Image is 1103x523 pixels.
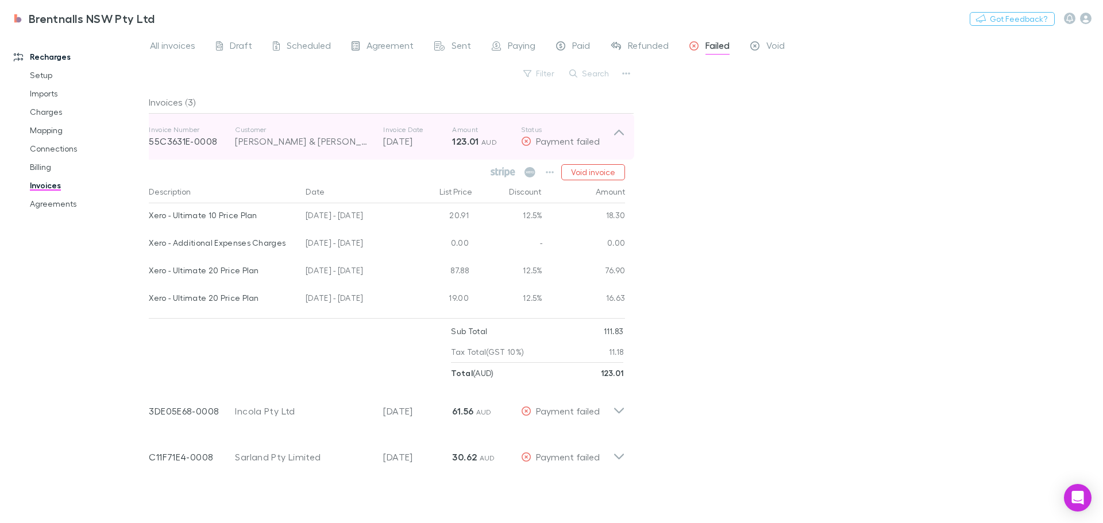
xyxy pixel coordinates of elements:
[404,286,473,313] div: 19.00
[451,342,524,362] p: Tax Total (GST 10%)
[149,125,235,134] p: Invoice Number
[609,342,624,362] p: 11.18
[235,404,372,418] div: Incola Pty Ltd
[572,40,590,55] span: Paid
[149,286,296,310] div: Xero - Ultimate 20 Price Plan
[301,258,404,286] div: [DATE] - [DATE]
[235,134,372,148] div: [PERSON_NAME] & [PERSON_NAME] Real Estate Pty Ltd
[481,138,497,146] span: AUD
[5,5,162,32] a: Brentnalls NSW Pty Ltd
[705,40,730,55] span: Failed
[18,66,155,84] a: Setup
[473,286,542,313] div: 12.5%
[235,450,372,464] div: Sarland Pty Limited
[536,405,600,416] span: Payment failed
[480,454,495,462] span: AUD
[149,404,235,418] p: 3DE05E68-0008
[452,405,473,417] strong: 61.56
[476,408,492,416] span: AUD
[149,258,296,282] div: Xero - Ultimate 20 Price Plan
[2,48,155,66] a: Recharges
[230,40,252,55] span: Draft
[451,368,473,378] strong: Total
[452,125,521,134] p: Amount
[301,231,404,258] div: [DATE] - [DATE]
[383,125,452,134] p: Invoice Date
[301,286,404,313] div: [DATE] - [DATE]
[149,231,296,255] div: Xero - Additional Expenses Charges
[473,203,542,231] div: 12.5%
[404,203,473,231] div: 20.91
[536,135,600,146] span: Payment failed
[564,67,616,80] button: Search
[521,125,613,134] p: Status
[301,203,404,231] div: [DATE] - [DATE]
[383,404,452,418] p: [DATE]
[473,231,542,258] div: -
[140,383,634,429] div: 3DE05E68-0008Incola Pty Ltd[DATE]61.56 AUDPayment failed
[149,450,235,464] p: C11F71E4-0008
[18,176,155,195] a: Invoices
[601,368,624,378] strong: 123.01
[18,195,155,213] a: Agreements
[150,40,195,55] span: All invoices
[536,451,600,462] span: Payment failed
[29,11,155,25] h3: Brentnalls NSW Pty Ltd
[18,103,155,121] a: Charges
[18,84,155,103] a: Imports
[451,363,493,383] p: ( AUD )
[518,67,561,80] button: Filter
[140,114,634,160] div: Invoice Number55C3631E-0008Customer[PERSON_NAME] & [PERSON_NAME] Real Estate Pty LtdInvoice Date[...
[542,286,626,313] div: 16.63
[383,134,452,148] p: [DATE]
[542,258,626,286] div: 76.90
[451,321,487,342] p: Sub Total
[140,429,634,475] div: C11F71E4-0008Sarland Pty Limited[DATE]30.62 AUDPayment failed
[542,231,626,258] div: 0.00
[473,258,542,286] div: 12.5%
[383,450,452,464] p: [DATE]
[628,40,669,55] span: Refunded
[235,125,372,134] p: Customer
[404,231,473,258] div: 0.00
[367,40,414,55] span: Agreement
[561,164,625,180] button: Void invoice
[452,40,471,55] span: Sent
[149,203,296,227] div: Xero - Ultimate 10 Price Plan
[766,40,785,55] span: Void
[18,140,155,158] a: Connections
[18,121,155,140] a: Mapping
[970,12,1055,26] button: Got Feedback?
[18,158,155,176] a: Billing
[604,321,624,342] p: 111.83
[542,203,626,231] div: 18.30
[149,134,235,148] p: 55C3631E-0008
[287,40,331,55] span: Scheduled
[452,135,479,147] strong: 123.01
[508,40,535,55] span: Paying
[11,11,24,25] img: Brentnalls NSW Pty Ltd's Logo
[1064,484,1092,512] div: Open Intercom Messenger
[404,258,473,286] div: 87.88
[452,451,477,463] strong: 30.62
